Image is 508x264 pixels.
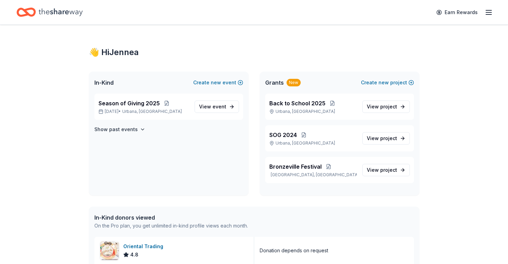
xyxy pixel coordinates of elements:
[122,109,182,114] span: Urbana, [GEOGRAPHIC_DATA]
[362,132,410,145] a: View project
[432,6,482,19] a: Earn Rewards
[380,135,397,141] span: project
[193,78,243,87] button: Createnewevent
[17,4,83,20] a: Home
[269,162,322,171] span: Bronzeville Festival
[379,78,389,87] span: new
[211,78,221,87] span: new
[362,101,410,113] a: View project
[260,246,328,255] div: Donation depends on request
[123,242,166,251] div: Oriental Trading
[269,99,325,107] span: Back to School 2025
[269,140,357,146] p: Urbana, [GEOGRAPHIC_DATA]
[130,251,138,259] span: 4.8
[269,131,297,139] span: SOG 2024
[94,78,114,87] span: In-Kind
[367,134,397,142] span: View
[94,213,248,222] div: In-Kind donors viewed
[362,164,410,176] a: View project
[195,101,239,113] a: View event
[265,78,284,87] span: Grants
[99,109,189,114] p: [DATE] •
[269,109,357,114] p: Urbana, [GEOGRAPHIC_DATA]
[287,79,301,86] div: New
[367,166,397,174] span: View
[212,104,226,109] span: event
[380,104,397,109] span: project
[94,222,248,230] div: On the Pro plan, you get unlimited in-kind profile views each month.
[94,125,145,134] button: Show past events
[361,78,414,87] button: Createnewproject
[367,103,397,111] span: View
[94,125,138,134] h4: Show past events
[380,167,397,173] span: project
[100,241,119,260] img: Image for Oriental Trading
[99,99,160,107] span: Season of Giving 2025
[269,172,357,178] p: [GEOGRAPHIC_DATA], [GEOGRAPHIC_DATA]
[89,47,419,58] div: 👋 Hi Jennea
[199,103,226,111] span: View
